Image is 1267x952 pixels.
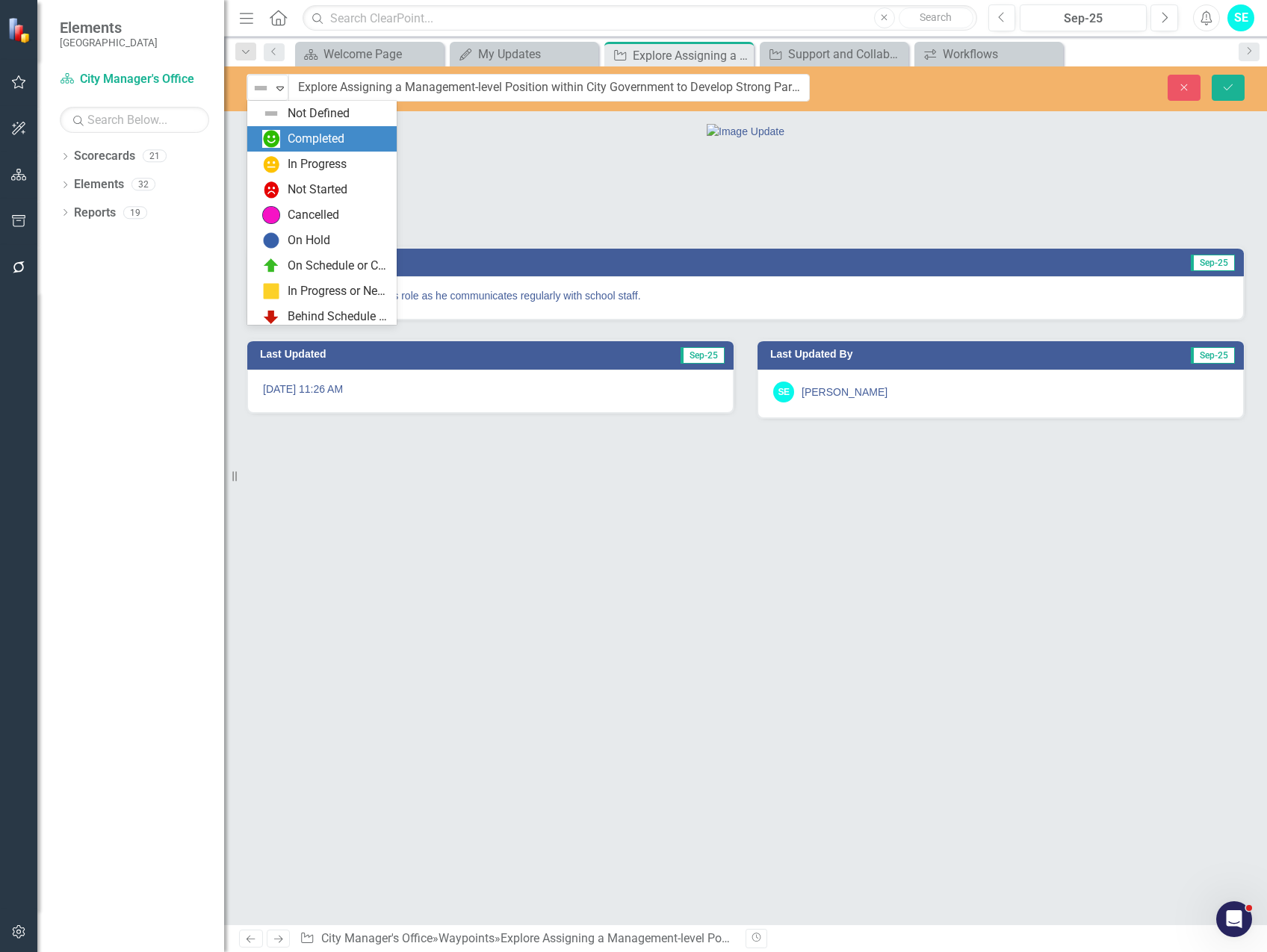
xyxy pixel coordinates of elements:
[260,256,734,267] h3: Analysis
[288,232,330,249] div: On Hold
[453,45,595,63] a: My Updates
[773,382,794,402] div: SE
[943,45,1059,63] div: Workflows
[1191,255,1235,271] span: Sep-25
[7,17,34,43] img: ClearPoint Strategy
[74,176,124,193] a: Elements
[288,181,347,199] div: Not Started
[262,308,280,326] img: Behind Schedule or Not Started
[478,45,595,63] div: My Updates
[74,205,116,222] a: Reports
[1216,901,1252,937] iframe: Intercom live chat
[802,385,887,399] div: [PERSON_NAME]
[288,74,810,102] input: This field is required
[262,282,280,300] img: In Progress or Needs Work
[633,46,750,65] div: Explore Assigning a Management-level Position within City Government to Develop Strong Partnershi...
[300,930,734,948] div: » »
[1227,4,1254,31] button: SE
[303,5,976,31] input: Search ClearPoint...
[252,79,270,97] img: Not Defined
[1020,4,1147,31] button: Sep-25
[288,207,339,224] div: Cancelled
[899,7,973,28] button: Search
[288,156,347,173] div: In Progress
[707,124,784,139] img: Image Update
[262,231,280,249] img: On Hold
[288,258,388,275] div: On Schedule or Complete
[262,105,280,122] img: Not Defined
[262,130,280,148] img: Completed
[247,370,734,413] div: [DATE] 11:26 AM
[321,931,433,945] a: City Manager's Office
[288,105,350,122] div: Not Defined
[920,11,952,23] span: Search
[74,148,135,165] a: Scorecards
[60,19,158,37] span: Elements
[143,150,167,163] div: 21
[60,107,209,133] input: Search Below...
[681,347,725,364] span: Sep-25
[260,349,536,360] h3: Last Updated
[262,181,280,199] img: Not Started
[263,288,1228,303] p: The City Manager acts in this role as he communicates regularly with school staff.
[323,45,440,63] div: Welcome Page
[262,257,280,275] img: On Schedule or Complete
[60,71,209,88] a: City Manager's Office
[299,45,440,63] a: Welcome Page
[770,349,1071,360] h3: Last Updated By
[918,45,1059,63] a: Workflows
[131,178,155,191] div: 32
[288,131,344,148] div: Completed
[1025,10,1141,28] div: Sep-25
[123,206,147,219] div: 19
[60,37,158,49] small: [GEOGRAPHIC_DATA]
[288,283,388,300] div: In Progress or Needs Work
[763,45,905,63] a: Support and Collaboratively Engage with Neighborhood Groups, Civic Associations, and Non-profits
[439,931,495,945] a: Waypoints
[288,308,388,326] div: Behind Schedule or Not Started
[262,206,280,224] img: Cancelled
[788,45,905,63] div: Support and Collaboratively Engage with Neighborhood Groups, Civic Associations, and Non-profits
[262,155,280,173] img: In Progress
[1191,347,1235,364] span: Sep-25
